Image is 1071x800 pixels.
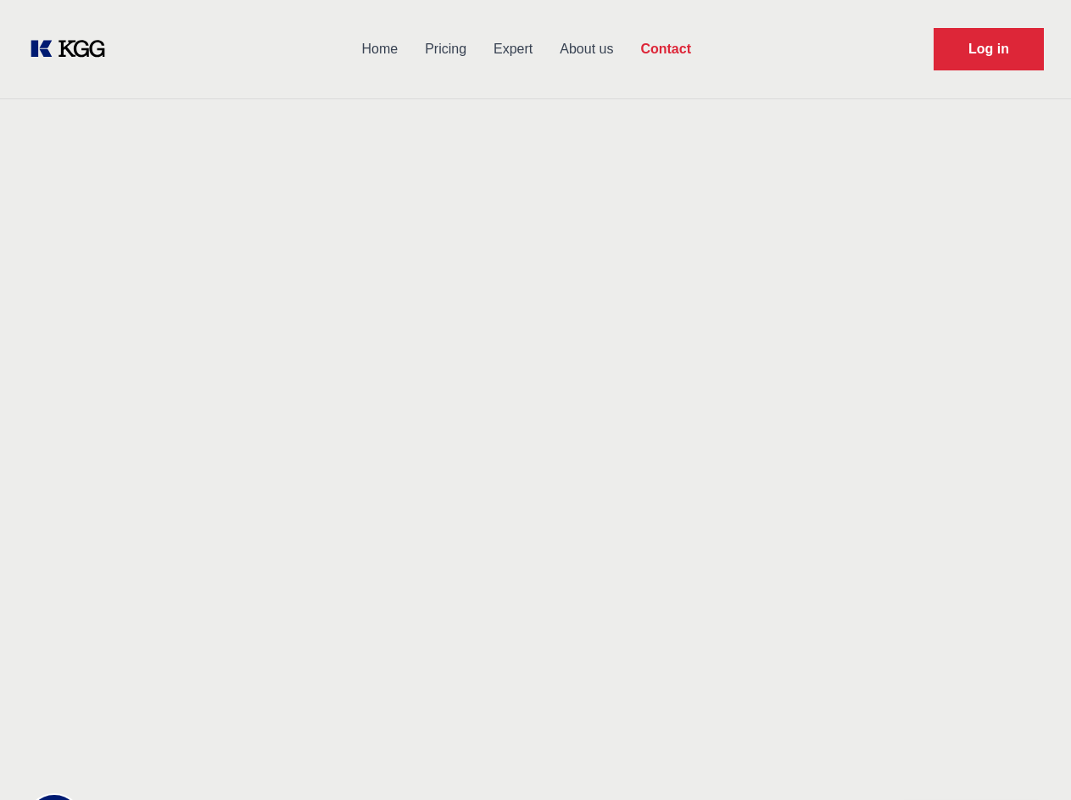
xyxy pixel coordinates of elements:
[934,28,1044,70] a: Request Demo
[480,27,546,71] a: Expert
[627,27,705,71] a: Contact
[348,27,411,71] a: Home
[546,27,627,71] a: About us
[27,36,119,63] a: KOL Knowledge Platform: Talk to Key External Experts (KEE)
[411,27,480,71] a: Pricing
[986,719,1071,800] iframe: Chat Widget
